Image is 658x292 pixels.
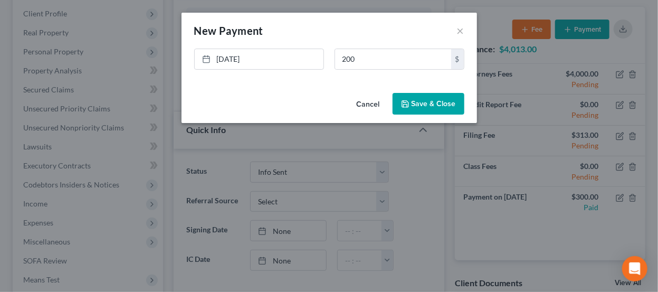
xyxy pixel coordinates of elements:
[457,24,464,37] button: ×
[335,49,451,69] input: 0.00
[195,49,323,69] a: [DATE]
[194,24,263,37] span: New Payment
[348,94,388,115] button: Cancel
[451,49,464,69] div: $
[622,256,647,281] div: Open Intercom Messenger
[393,93,464,115] button: Save & Close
